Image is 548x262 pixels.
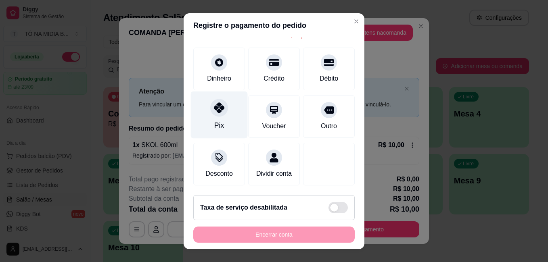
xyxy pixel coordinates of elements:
header: Registre o pagamento do pedido [184,13,364,37]
div: Desconto [205,169,233,179]
div: Outro [321,121,337,131]
h2: Taxa de serviço desabilitada [200,203,287,212]
div: Dinheiro [207,74,231,83]
div: Crédito [264,74,284,83]
button: Close [350,15,363,28]
div: Dividir conta [256,169,292,179]
div: Voucher [262,121,286,131]
div: Pix [214,120,224,131]
div: Débito [320,74,338,83]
